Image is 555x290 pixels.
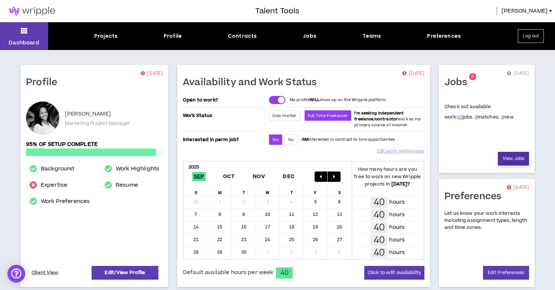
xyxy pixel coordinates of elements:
span: Nov [251,172,266,181]
b: I'm seeking independent freelance/contractor [354,110,404,122]
p: hours [389,211,405,219]
b: [DATE] ? [391,181,410,187]
span: matches. [475,114,500,120]
span: Side Hustler [272,113,297,119]
p: Let us know your work interests including assignment types, length and time zones. [444,210,529,231]
p: Open to work? [183,97,263,103]
b: 2025 [188,164,199,170]
p: hours [389,198,405,206]
button: Click to edit availability [364,266,424,280]
span: Oct [221,172,236,181]
p: Check out available work: [444,103,513,120]
p: [DATE] [141,70,163,77]
h1: Preferences [444,191,507,203]
p: [DATE] [402,70,424,77]
p: [DATE] [507,184,529,191]
strong: AM [302,137,308,142]
span: [PERSON_NAME] [502,7,548,15]
p: Interested in perm job? [183,134,263,145]
p: Work Status [183,110,263,121]
div: F [304,185,328,196]
div: Contracts [228,32,257,40]
sup: 5 [469,73,476,80]
div: T [232,185,256,196]
a: View Jobs [498,152,529,166]
strong: WILL [310,97,319,103]
span: Sep [192,172,206,181]
div: Profile [164,32,182,40]
div: Teams [362,32,381,40]
div: Open Intercom Messenger [7,265,25,283]
div: S [328,185,352,196]
div: Preferences [427,32,461,40]
div: W [256,185,280,196]
p: Dashboard [9,39,39,47]
span: new [501,114,513,120]
span: Dec [281,172,296,181]
a: Background [41,164,74,173]
span: No [288,137,294,143]
p: [DATE] [507,70,529,77]
p: How many hours are you free to work on new Wripple projects in [352,166,424,188]
p: My profile show up on the Wripple platform [290,97,386,103]
div: Projects [94,32,118,40]
div: Jobs [303,32,316,40]
a: 6 [475,114,477,120]
span: 5 [471,74,474,80]
a: Expertise [41,181,67,190]
span: jobs. [457,114,474,120]
p: [PERSON_NAME] [65,110,111,119]
a: Work Preferences [41,197,90,206]
span: Yes [272,137,279,143]
a: Edit work preferences [377,145,424,158]
p: I interested in contract to hire opportunities [301,137,395,143]
a: Edit/View Profile [92,266,158,280]
h1: Profile [26,77,63,89]
h3: Talent Tools [255,6,299,17]
span: Default available hours per week [183,269,273,277]
div: Courtney C. [26,101,59,135]
p: hours [389,249,405,257]
div: S [184,185,208,196]
p: Marketing Project Manager [65,120,130,127]
a: Resume [116,181,138,190]
a: Edit Preferences [483,266,529,280]
div: M [208,185,232,196]
span: work as my primary source of income [354,110,421,128]
a: Work Highlights [116,164,159,173]
a: 15 [457,114,463,120]
a: Client View [30,266,60,279]
p: hours [389,223,405,231]
p: 95% of setup complete [26,140,163,149]
h1: Availability and Work Status [183,77,322,89]
button: Log out [518,29,544,43]
div: T [280,185,304,196]
p: hours [389,236,405,244]
h1: Jobs [444,77,473,89]
a: 3 [501,114,503,120]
